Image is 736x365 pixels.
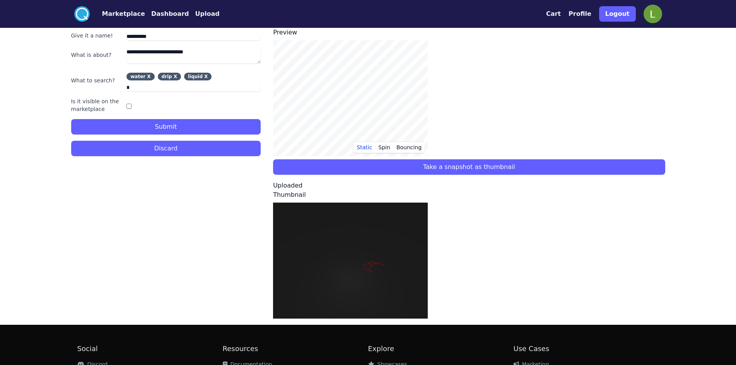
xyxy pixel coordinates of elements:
h2: Explore [368,343,514,354]
div: water [130,74,145,79]
h4: Thumbnail [273,190,665,200]
button: Static [353,142,375,153]
button: Logout [599,6,636,22]
button: Cart [546,9,561,19]
h2: Use Cases [514,343,659,354]
a: Logout [599,3,636,25]
a: Dashboard [145,9,189,19]
div: X [174,74,177,79]
h3: Preview [273,28,665,37]
button: Dashboard [151,9,189,19]
button: Upload [195,9,219,19]
button: Discard [71,141,261,156]
h2: Resources [223,343,368,354]
label: Give it a name! [71,32,124,39]
p: Uploaded [273,181,665,190]
img: 9k= [273,203,428,319]
a: Marketplace [90,9,145,19]
img: profile [644,5,662,23]
button: Spin [375,142,393,153]
div: drip [162,74,172,79]
button: Take a snapshot as thumbnail [273,159,665,175]
button: Submit [71,119,261,135]
button: Marketplace [102,9,145,19]
button: Bouncing [393,142,425,153]
h2: Social [77,343,223,354]
div: X [204,74,208,79]
label: Is it visible on the marketplace [71,97,124,113]
div: X [147,74,150,79]
label: What to search? [71,77,124,84]
div: liquid [188,74,203,79]
label: What is about? [71,51,124,59]
a: Upload [189,9,219,19]
button: Profile [569,9,591,19]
